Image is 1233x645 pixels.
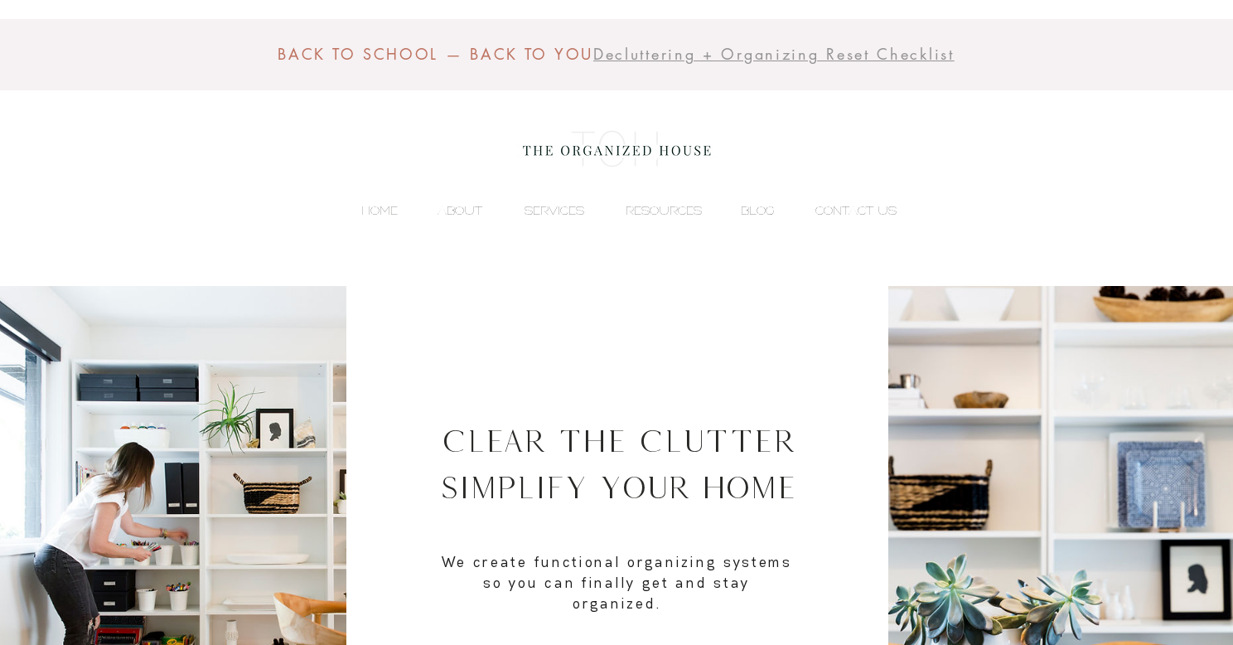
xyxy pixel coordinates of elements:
[491,198,592,223] a: SERVICES
[617,198,710,223] p: RESOURCES
[515,116,718,182] img: the organized house
[516,198,592,223] p: SERVICES
[807,198,905,223] p: CONTACT US
[593,45,955,64] a: Decluttering + Organizing Reset Checklist
[783,198,905,223] a: CONTACT US
[429,198,491,223] p: ABOUT
[593,44,955,64] span: Decluttering + Organizing Reset Checklist
[329,198,905,223] nav: Site
[733,198,783,223] p: BLOG
[278,44,593,64] span: BACK TO SCHOOL — BACK TO YOU
[406,198,491,223] a: ABOUT
[329,198,406,223] a: HOME
[353,198,406,223] p: HOME
[592,198,710,223] a: RESOURCES
[710,198,783,223] a: BLOG
[438,551,795,614] p: We create functional organizing systems so you can finally get and stay organized.
[440,423,796,505] span: Clear The Clutter Simplify Your Home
